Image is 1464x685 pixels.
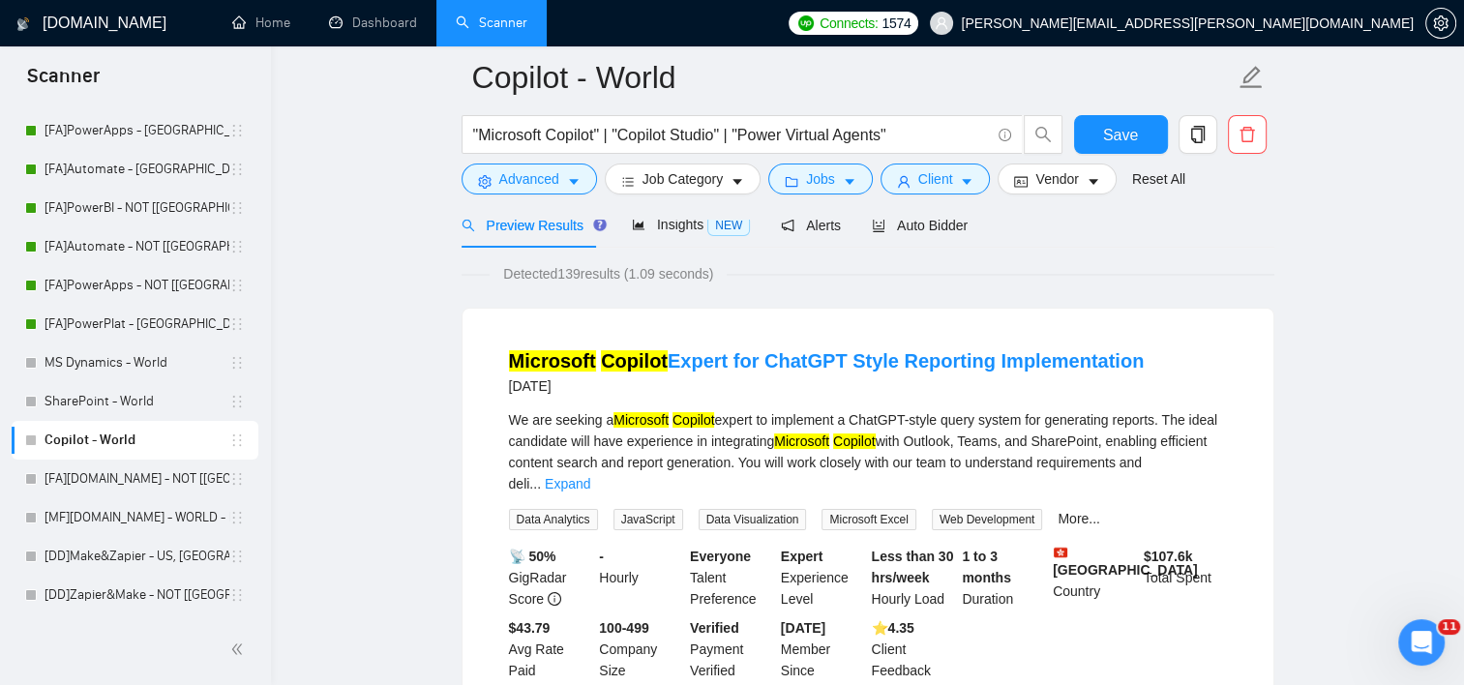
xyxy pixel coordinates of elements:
a: Reset All [1132,168,1185,190]
li: [FA]Bubble.io - NOT [US, CAN, EU] - No AI [12,460,258,498]
li: [FA]PowerApps - NOT [US, CAN, EU] [12,266,258,305]
span: Save [1103,123,1138,147]
span: Insights [632,217,750,232]
button: userClientcaret-down [881,164,991,194]
span: Data Analytics [509,509,598,530]
a: [DD]Zapier&Make - NOT [[GEOGRAPHIC_DATA], CAN, [GEOGRAPHIC_DATA]] [45,576,229,614]
span: double-left [230,640,250,659]
b: [GEOGRAPHIC_DATA] [1053,546,1198,578]
b: [DATE] [781,620,825,636]
button: barsJob Categorycaret-down [605,164,761,194]
span: robot [872,219,885,232]
button: delete [1228,115,1267,154]
span: Scanner [12,62,115,103]
a: More... [1058,511,1100,526]
span: holder [229,587,245,603]
mark: Microsoft [774,433,829,449]
span: holder [229,355,245,371]
span: user [897,174,911,189]
span: holder [229,200,245,216]
div: Hourly Load [868,546,959,610]
b: Less than 30 hrs/week [872,549,954,585]
li: [DD]Make&Zapier - US, CAN, EU [12,537,258,576]
button: idcardVendorcaret-down [998,164,1116,194]
a: Copilot - World [45,421,229,460]
button: settingAdvancedcaret-down [462,164,597,194]
span: holder [229,123,245,138]
span: caret-down [731,174,744,189]
li: SharePoint - World [12,382,258,421]
span: holder [229,394,245,409]
b: 100-499 [599,620,648,636]
a: SharePoint - World [45,382,229,421]
span: setting [1426,15,1455,31]
a: Expand [545,476,590,491]
a: MS Dynamics - World [45,343,229,382]
div: Tooltip anchor [591,216,609,233]
span: Preview Results [462,218,601,233]
span: ... [529,476,541,491]
li: Copilot - World [12,421,258,460]
iframe: Intercom live chat [1398,619,1445,666]
span: holder [229,239,245,254]
img: logo [16,9,30,40]
b: Everyone [690,549,751,564]
span: holder [229,278,245,293]
b: 📡 50% [509,549,556,564]
li: MS Dynamics - World [12,343,258,382]
span: holder [229,432,245,448]
b: $43.79 [509,620,551,636]
span: notification [781,219,794,232]
span: search [462,219,475,232]
b: ⭐️ 4.35 [872,620,914,636]
li: [FA]Automate - NOT [US, CAN, EU] [12,227,258,266]
span: Data Visualization [699,509,807,530]
div: Talent Preference [686,546,777,610]
span: holder [229,510,245,525]
span: info-circle [999,129,1011,141]
li: [FA]PowerApps - US, CAN, EU [12,111,258,150]
b: Expert [781,549,823,564]
div: Member Since [777,617,868,681]
span: 11 [1438,619,1460,635]
span: user [935,16,948,30]
span: holder [229,162,245,177]
a: Microsoft CopilotExpert for ChatGPT Style Reporting Implementation [509,350,1145,372]
div: We are seeking a expert to implement a ChatGPT-style query system for generating reports. The ide... [509,409,1227,494]
button: folderJobscaret-down [768,164,873,194]
span: edit [1239,65,1264,90]
li: [FA]PowerPlat - US, CAN, EU [12,305,258,343]
button: copy [1179,115,1217,154]
a: searchScanner [456,15,527,31]
span: caret-down [960,174,973,189]
li: [MF]Bubble.io - WORLD - No AI [12,498,258,537]
span: caret-down [1087,174,1100,189]
div: Company Size [595,617,686,681]
mark: Copilot [833,433,876,449]
a: [FA]PowerBI - NOT [[GEOGRAPHIC_DATA], CAN, [GEOGRAPHIC_DATA]] [45,189,229,227]
input: Search Freelance Jobs... [473,123,990,147]
span: folder [785,174,798,189]
b: Verified [690,620,739,636]
mark: Microsoft [509,350,596,372]
a: dashboardDashboard [329,15,417,31]
mark: Microsoft [613,412,669,428]
span: Vendor [1035,168,1078,190]
li: [FA]PowerBI - NOT [US, CAN, EU] [12,189,258,227]
div: Country [1049,546,1140,610]
span: holder [229,316,245,332]
a: [FA]Automate - NOT [[GEOGRAPHIC_DATA], [GEOGRAPHIC_DATA], [GEOGRAPHIC_DATA]] [45,227,229,266]
span: Job Category [642,168,723,190]
span: NEW [707,215,750,236]
div: Experience Level [777,546,868,610]
span: 1574 [881,13,911,34]
span: idcard [1014,174,1028,189]
b: $ 107.6k [1144,549,1193,564]
span: Connects: [820,13,878,34]
div: Payment Verified [686,617,777,681]
span: info-circle [548,592,561,606]
button: setting [1425,8,1456,39]
div: Avg Rate Paid [505,617,596,681]
span: Advanced [499,168,559,190]
span: bars [621,174,635,189]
